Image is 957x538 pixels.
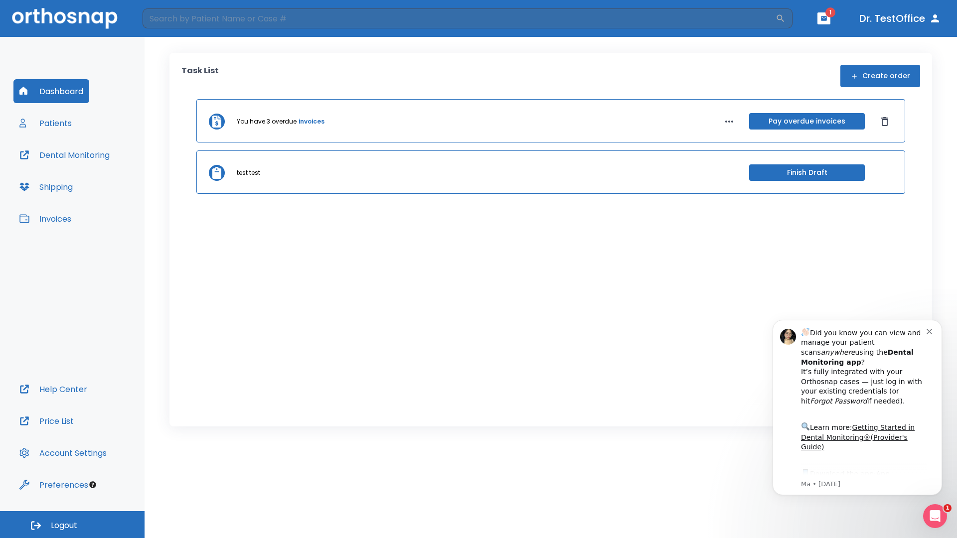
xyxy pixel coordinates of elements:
[88,480,97,489] div: Tooltip anchor
[877,114,893,130] button: Dismiss
[143,8,776,28] input: Search by Patient Name or Case #
[237,168,260,177] p: test test
[237,117,297,126] p: You have 3 overdue
[13,441,113,465] button: Account Settings
[13,79,89,103] button: Dashboard
[13,473,94,497] button: Preferences
[749,113,865,130] button: Pay overdue invoices
[749,164,865,181] button: Finish Draft
[13,409,80,433] button: Price List
[12,8,118,28] img: Orthosnap
[825,7,835,17] span: 1
[43,165,132,183] a: App Store
[758,305,957,511] iframe: Intercom notifications message
[13,143,116,167] button: Dental Monitoring
[944,504,952,512] span: 1
[13,111,78,135] button: Patients
[840,65,920,87] button: Create order
[181,65,219,87] p: Task List
[299,117,324,126] a: invoices
[855,9,945,27] button: Dr. TestOffice
[13,175,79,199] button: Shipping
[923,504,947,528] iframe: Intercom live chat
[51,520,77,531] span: Logout
[13,207,77,231] button: Invoices
[169,21,177,29] button: Dismiss notification
[13,377,93,401] button: Help Center
[43,175,169,184] p: Message from Ma, sent 3w ago
[43,162,169,213] div: Download the app: | ​ Let us know if you need help getting started!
